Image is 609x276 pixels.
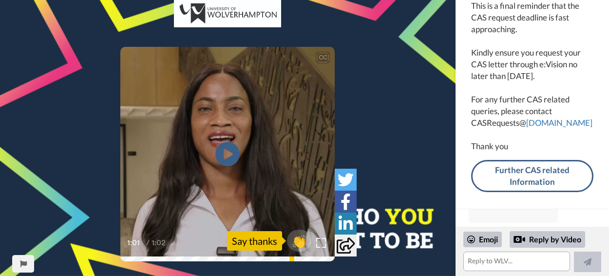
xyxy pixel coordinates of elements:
[146,237,150,249] span: /
[227,231,282,251] div: Say thanks
[471,160,593,193] a: Further CAS related Information
[514,234,525,245] div: Reply by Video
[316,238,326,248] img: Full screen
[510,231,585,248] div: Reply by Video
[152,237,169,249] span: 1:02
[127,237,144,249] span: 1:01
[526,118,592,128] a: [DOMAIN_NAME]
[287,233,311,249] span: 👏
[317,53,329,62] div: CC
[463,232,502,247] div: Emoji
[287,230,311,252] button: 👏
